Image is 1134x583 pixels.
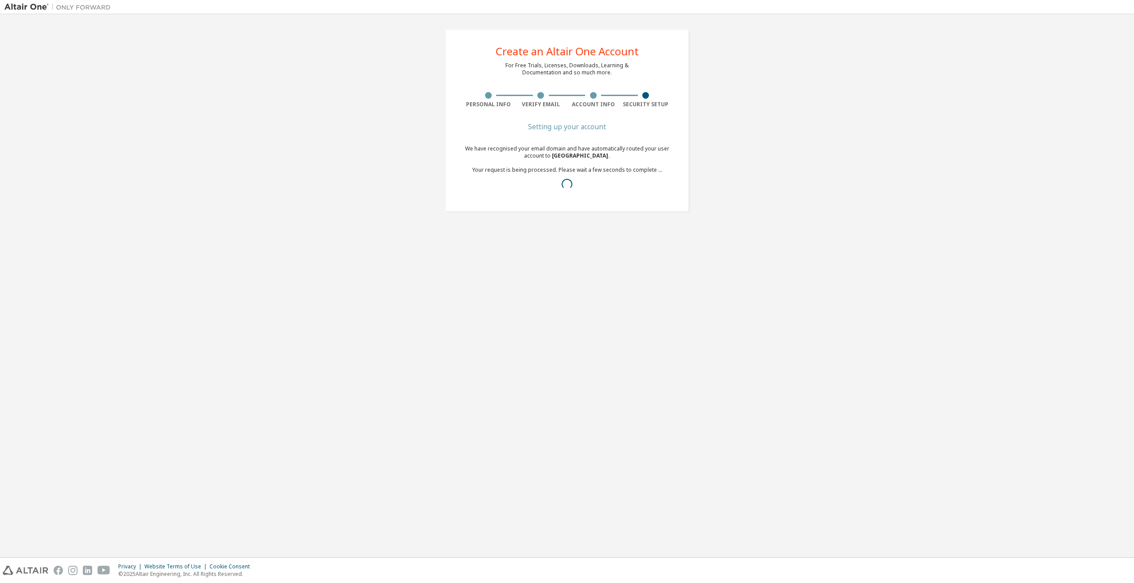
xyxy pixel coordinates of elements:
[552,152,610,159] span: [GEOGRAPHIC_DATA] .
[68,566,78,575] img: instagram.svg
[3,566,48,575] img: altair_logo.svg
[4,3,115,12] img: Altair One
[496,46,639,57] div: Create an Altair One Account
[118,570,255,578] p: © 2025 Altair Engineering, Inc. All Rights Reserved.
[567,101,620,108] div: Account Info
[462,124,672,129] div: Setting up your account
[620,101,672,108] div: Security Setup
[144,563,210,570] div: Website Terms of Use
[505,62,629,76] div: For Free Trials, Licenses, Downloads, Learning & Documentation and so much more.
[462,145,672,195] div: We have recognised your email domain and have automatically routed your user account to Your requ...
[83,566,92,575] img: linkedin.svg
[462,101,515,108] div: Personal Info
[54,566,63,575] img: facebook.svg
[515,101,567,108] div: Verify Email
[97,566,110,575] img: youtube.svg
[210,563,255,570] div: Cookie Consent
[118,563,144,570] div: Privacy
